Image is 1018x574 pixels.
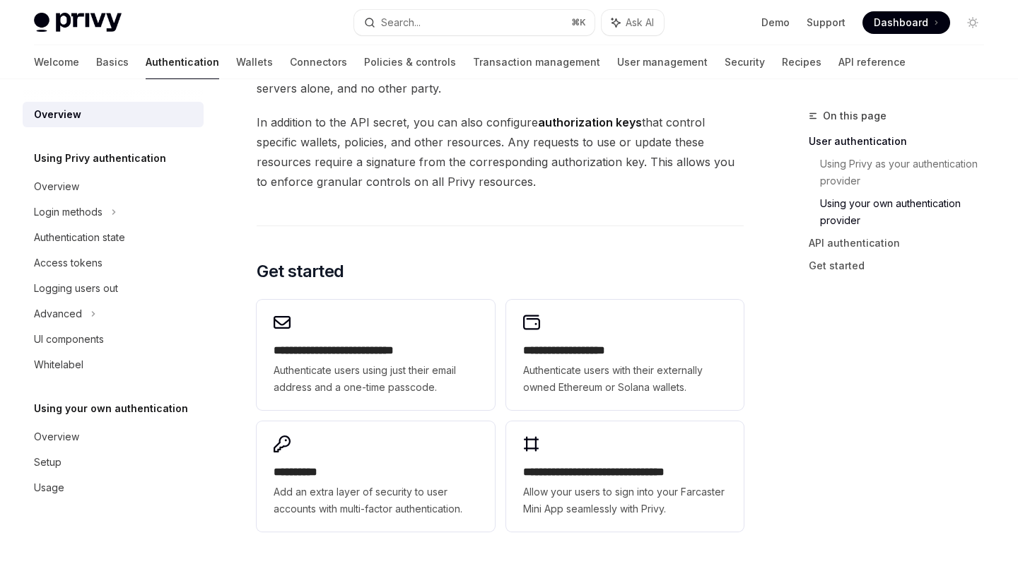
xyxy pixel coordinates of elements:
[602,10,664,35] button: Ask AI
[838,45,906,79] a: API reference
[257,112,744,192] span: In addition to the API secret, you can also configure that control specific wallets, policies, an...
[23,276,204,301] a: Logging users out
[34,229,125,246] div: Authentication state
[274,362,477,396] span: Authenticate users using just their email address and a one-time passcode.
[34,45,79,79] a: Welcome
[809,232,995,254] a: API authentication
[23,327,204,352] a: UI components
[823,107,887,124] span: On this page
[34,178,79,195] div: Overview
[34,305,82,322] div: Advanced
[34,254,103,271] div: Access tokens
[761,16,790,30] a: Demo
[23,250,204,276] a: Access tokens
[23,174,204,199] a: Overview
[34,454,62,471] div: Setup
[626,16,654,30] span: Ask AI
[257,260,344,283] span: Get started
[364,45,456,79] a: Policies & controls
[725,45,765,79] a: Security
[23,450,204,475] a: Setup
[23,424,204,450] a: Overview
[23,102,204,127] a: Overview
[571,17,586,28] span: ⌘ K
[34,479,64,496] div: Usage
[862,11,950,34] a: Dashboard
[381,14,421,31] div: Search...
[34,150,166,167] h5: Using Privy authentication
[506,300,744,410] a: **** **** **** ****Authenticate users with their externally owned Ethereum or Solana wallets.
[874,16,928,30] span: Dashboard
[523,362,727,396] span: Authenticate users with their externally owned Ethereum or Solana wallets.
[782,45,821,79] a: Recipes
[34,428,79,445] div: Overview
[354,10,594,35] button: Search...⌘K
[34,13,122,33] img: light logo
[807,16,846,30] a: Support
[236,45,273,79] a: Wallets
[538,115,642,129] strong: authorization keys
[290,45,347,79] a: Connectors
[96,45,129,79] a: Basics
[961,11,984,34] button: Toggle dark mode
[23,225,204,250] a: Authentication state
[34,204,103,221] div: Login methods
[34,280,118,297] div: Logging users out
[274,484,477,517] span: Add an extra layer of security to user accounts with multi-factor authentication.
[23,475,204,500] a: Usage
[523,484,727,517] span: Allow your users to sign into your Farcaster Mini App seamlessly with Privy.
[23,352,204,377] a: Whitelabel
[34,356,83,373] div: Whitelabel
[617,45,708,79] a: User management
[146,45,219,79] a: Authentication
[473,45,600,79] a: Transaction management
[34,106,81,123] div: Overview
[820,153,995,192] a: Using Privy as your authentication provider
[34,400,188,417] h5: Using your own authentication
[257,421,494,532] a: **** *****Add an extra layer of security to user accounts with multi-factor authentication.
[809,130,995,153] a: User authentication
[809,254,995,277] a: Get started
[34,331,104,348] div: UI components
[820,192,995,232] a: Using your own authentication provider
